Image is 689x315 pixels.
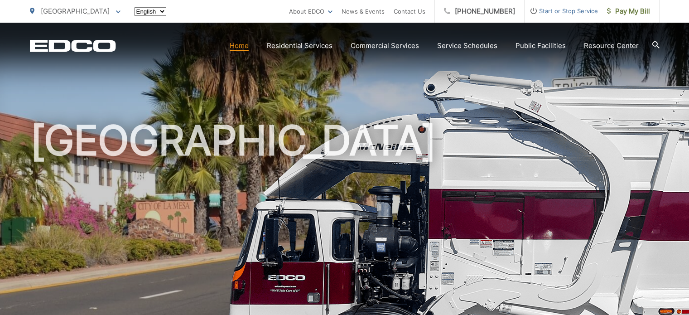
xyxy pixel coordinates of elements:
a: Public Facilities [516,40,566,51]
a: News & Events [342,6,385,17]
a: Residential Services [267,40,332,51]
span: [GEOGRAPHIC_DATA] [41,7,110,15]
span: Pay My Bill [607,6,650,17]
a: Contact Us [394,6,425,17]
a: About EDCO [289,6,332,17]
a: Commercial Services [351,40,419,51]
a: Resource Center [584,40,639,51]
a: Service Schedules [437,40,497,51]
a: Home [230,40,249,51]
select: Select a language [134,7,166,16]
a: EDCD logo. Return to the homepage. [30,39,116,52]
